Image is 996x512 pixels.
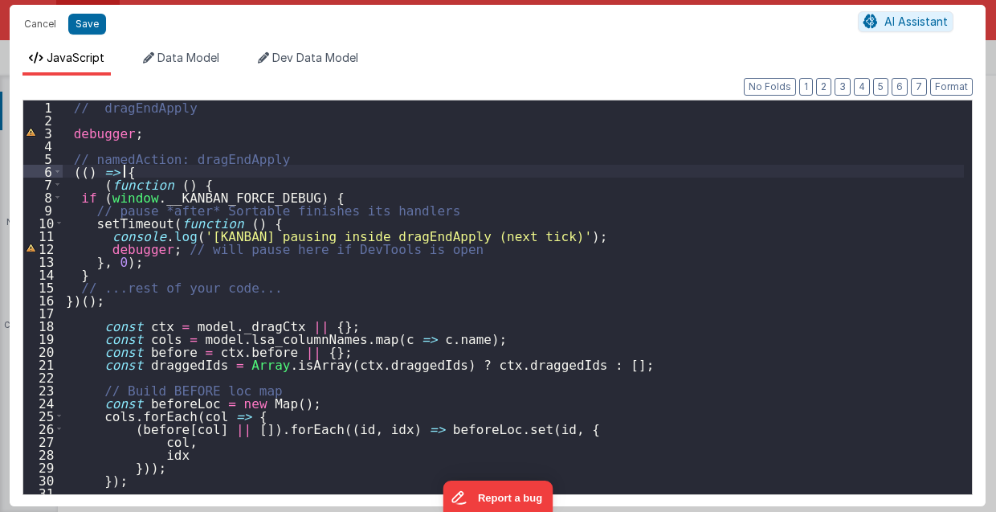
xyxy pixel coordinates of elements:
div: 5 [23,152,63,165]
button: 3 [835,78,851,96]
div: 21 [23,358,63,371]
div: 15 [23,281,63,293]
button: 6 [892,78,908,96]
button: 2 [816,78,831,96]
div: 1 [23,100,63,113]
button: 7 [911,78,927,96]
span: AI Assistant [884,14,948,28]
div: 10 [23,216,63,229]
div: 14 [23,268,63,281]
div: 26 [23,422,63,435]
div: 3 [23,126,63,139]
div: 7 [23,178,63,190]
div: 16 [23,293,63,306]
button: Format [930,78,973,96]
button: No Folds [744,78,796,96]
div: 30 [23,473,63,486]
div: 25 [23,409,63,422]
button: 1 [799,78,813,96]
button: Save [68,14,106,35]
div: 8 [23,190,63,203]
span: Data Model [157,51,219,64]
div: 19 [23,332,63,345]
div: 24 [23,396,63,409]
div: 29 [23,461,63,473]
div: 6 [23,165,63,178]
div: 2 [23,113,63,126]
button: 5 [873,78,888,96]
button: 4 [854,78,870,96]
div: 28 [23,448,63,461]
div: 23 [23,383,63,396]
div: 22 [23,371,63,383]
div: 13 [23,255,63,268]
div: 31 [23,486,63,499]
span: Dev Data Model [272,51,358,64]
div: 9 [23,203,63,216]
button: AI Assistant [858,11,953,32]
div: 11 [23,229,63,242]
button: Cancel [16,13,64,35]
div: 18 [23,319,63,332]
span: JavaScript [47,51,104,64]
div: 27 [23,435,63,448]
div: 17 [23,306,63,319]
div: 4 [23,139,63,152]
div: 20 [23,345,63,358]
div: 12 [23,242,63,255]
